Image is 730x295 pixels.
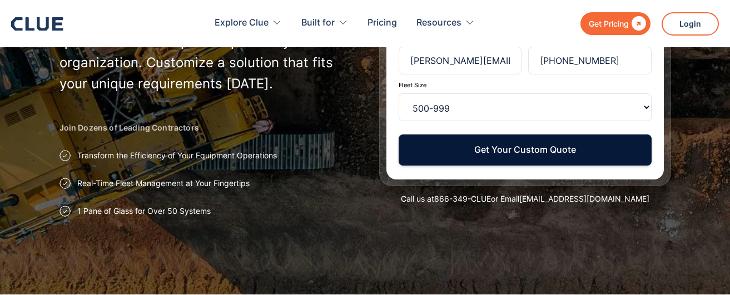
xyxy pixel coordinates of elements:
[399,134,652,165] button: Get Your Custom Quote
[416,6,475,41] div: Resources
[580,12,650,35] a: Get Pricing
[215,6,269,41] div: Explore Clue
[59,150,71,161] img: Approval checkmark icon
[662,12,719,36] a: Login
[59,10,351,94] p: Enter your details to receive a personalized quote and find the perfect plan for your organizatio...
[399,47,522,74] input: benholt@usa.com
[368,6,397,41] a: Pricing
[77,150,277,161] p: Transform the Efficiency of Your Equipment Operations
[77,178,250,189] p: Real-Time Fleet Management at Your Fingertips
[629,17,646,31] div: 
[59,206,71,217] img: Approval checkmark icon
[301,6,348,41] div: Built for
[215,6,282,41] div: Explore Clue
[301,6,335,41] div: Built for
[589,17,629,31] div: Get Pricing
[416,6,461,41] div: Resources
[77,206,211,217] p: 1 Pane of Glass for Over 50 Systems
[379,193,671,204] div: Call us at or Email
[399,81,652,89] label: Fleet Size
[434,194,491,203] a: 866-349-CLUE
[59,122,351,133] h2: Join Dozens of Leading Contractors
[528,47,652,74] input: (123)-456-7890
[59,178,71,189] img: Approval checkmark icon
[519,194,649,203] a: [EMAIL_ADDRESS][DOMAIN_NAME]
